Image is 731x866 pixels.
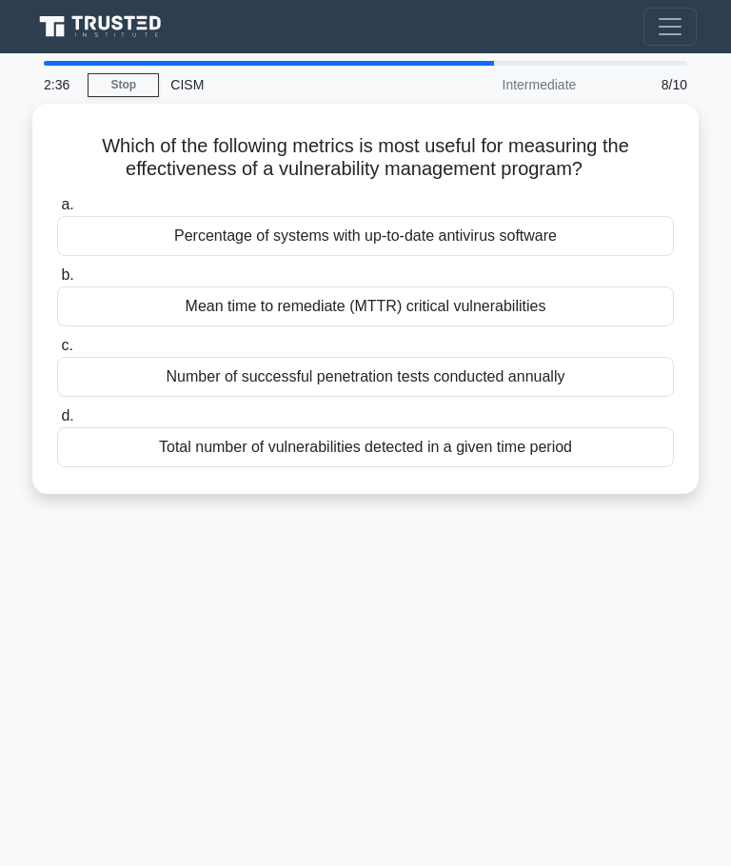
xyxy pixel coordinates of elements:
[643,8,697,46] button: Toggle navigation
[61,196,73,212] span: a.
[159,66,421,104] div: CISM
[61,266,73,283] span: b.
[57,427,674,467] div: Total number of vulnerabilities detected in a given time period
[421,66,587,104] div: Intermediate
[88,73,159,97] a: Stop
[57,286,674,326] div: Mean time to remediate (MTTR) critical vulnerabilities
[55,134,676,182] h5: Which of the following metrics is most useful for measuring the effectiveness of a vulnerability ...
[32,66,88,104] div: 2:36
[57,216,674,256] div: Percentage of systems with up-to-date antivirus software
[587,66,699,104] div: 8/10
[57,357,674,397] div: Number of successful penetration tests conducted annually
[61,337,72,353] span: c.
[61,407,73,423] span: d.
